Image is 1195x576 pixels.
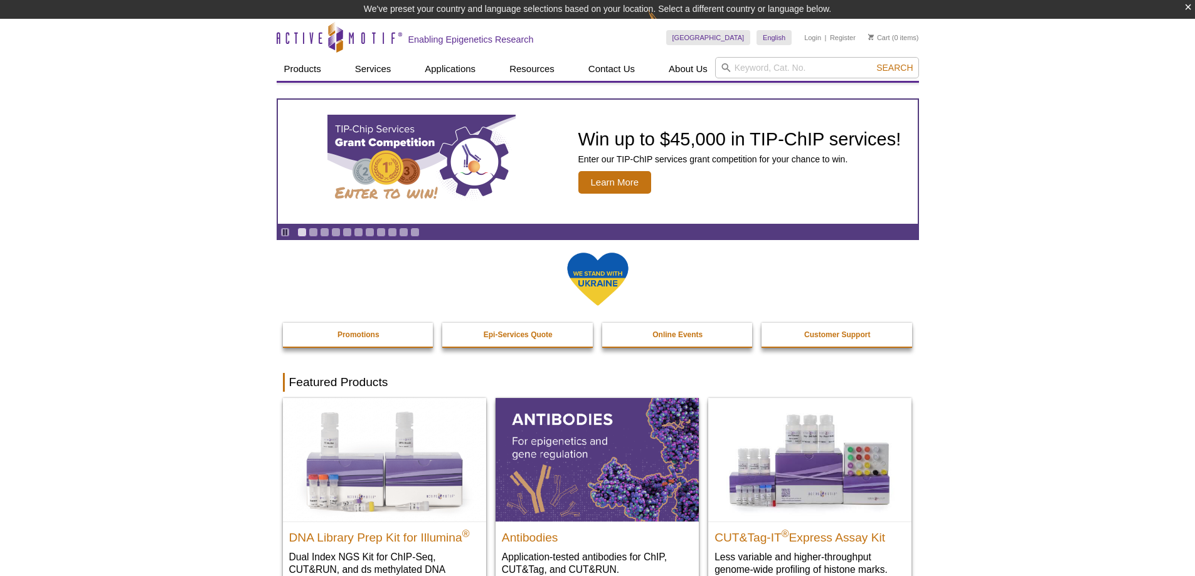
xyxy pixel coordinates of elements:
[804,330,870,339] strong: Customer Support
[714,525,905,544] h2: CUT&Tag-IT Express Assay Kit
[320,228,329,237] a: Go to slide 3
[502,550,693,576] p: Application-tested antibodies for ChIP, CUT&Tag, and CUT&RUN.
[581,57,642,81] a: Contact Us
[289,525,480,544] h2: DNA Library Prep Kit for Illumina
[868,34,874,40] img: Your Cart
[408,34,534,45] h2: Enabling Epigenetics Research
[502,57,562,81] a: Resources
[283,323,435,347] a: Promotions
[337,330,380,339] strong: Promotions
[283,373,913,392] h2: Featured Products
[376,228,386,237] a: Go to slide 8
[830,33,856,42] a: Register
[578,130,901,149] h2: Win up to $45,000 in TIP-ChIP services!
[399,228,408,237] a: Go to slide 10
[825,30,827,45] li: |
[280,228,290,237] a: Toggle autoplay
[410,228,420,237] a: Go to slide 11
[652,330,703,339] strong: Online Events
[462,528,470,538] sup: ®
[278,100,918,224] article: TIP-ChIP Services Grant Competition
[484,330,553,339] strong: Epi-Services Quote
[278,100,918,224] a: TIP-ChIP Services Grant Competition Win up to $45,000 in TIP-ChIP services! Enter our TIP-ChIP se...
[417,57,483,81] a: Applications
[715,57,919,78] input: Keyword, Cat. No.
[578,171,652,194] span: Learn More
[602,323,754,347] a: Online Events
[757,30,792,45] a: English
[283,398,486,521] img: DNA Library Prep Kit for Illumina
[566,251,629,307] img: We Stand With Ukraine
[388,228,397,237] a: Go to slide 9
[442,323,594,347] a: Epi-Services Quote
[868,33,890,42] a: Cart
[348,57,399,81] a: Services
[297,228,307,237] a: Go to slide 1
[873,62,916,73] button: Search
[343,228,352,237] a: Go to slide 5
[762,323,913,347] a: Customer Support
[804,33,821,42] a: Login
[277,57,329,81] a: Products
[502,525,693,544] h2: Antibodies
[354,228,363,237] a: Go to slide 6
[714,550,905,576] p: Less variable and higher-throughput genome-wide profiling of histone marks​.
[661,57,715,81] a: About Us
[782,528,789,538] sup: ®
[666,30,751,45] a: [GEOGRAPHIC_DATA]
[868,30,919,45] li: (0 items)
[309,228,318,237] a: Go to slide 2
[365,228,374,237] a: Go to slide 7
[578,154,901,165] p: Enter our TIP-ChIP services grant competition for your chance to win.
[496,398,699,521] img: All Antibodies
[648,9,681,39] img: Change Here
[708,398,911,521] img: CUT&Tag-IT® Express Assay Kit
[876,63,913,73] span: Search
[331,228,341,237] a: Go to slide 4
[327,115,516,209] img: TIP-ChIP Services Grant Competition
